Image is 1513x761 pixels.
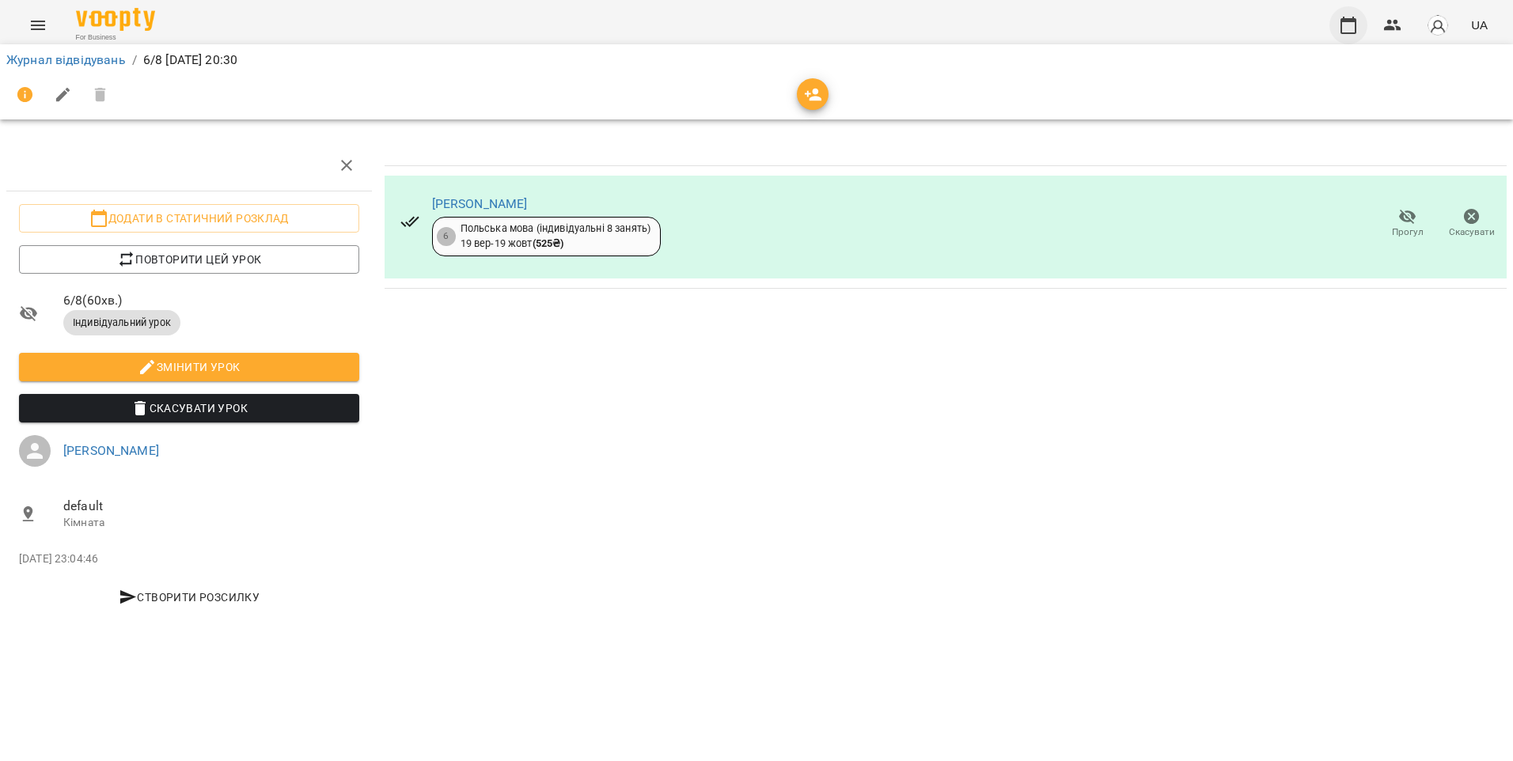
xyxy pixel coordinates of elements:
span: Створити розсилку [25,588,353,607]
button: Змінити урок [19,353,359,381]
div: Польська мова (індивідуальні 8 занять) 19 вер - 19 жовт [461,221,651,251]
button: Додати в статичний розклад [19,204,359,233]
span: default [63,497,359,516]
button: Прогул [1375,202,1439,246]
button: Menu [19,6,57,44]
span: Скасувати Урок [32,399,347,418]
span: UA [1471,17,1488,33]
a: Журнал відвідувань [6,52,126,67]
button: Скасувати [1439,202,1504,246]
span: Додати в статичний розклад [32,209,347,228]
span: Змінити урок [32,358,347,377]
button: Створити розсилку [19,583,359,611]
span: 6/8 ( 60 хв. ) [63,291,359,310]
span: Скасувати [1449,225,1495,239]
a: [PERSON_NAME] [63,443,159,458]
span: For Business [76,32,155,43]
button: UA [1465,10,1494,40]
img: avatar_s.png [1427,14,1449,36]
button: Повторити цей урок [19,245,359,274]
p: Кімната [63,515,359,531]
span: Індивідуальний урок [63,316,180,330]
p: 6/8 [DATE] 20:30 [143,51,237,70]
span: Прогул [1392,225,1424,239]
li: / [132,51,137,70]
span: Повторити цей урок [32,250,347,269]
p: [DATE] 23:04:46 [19,551,359,567]
button: Скасувати Урок [19,394,359,422]
img: Voopty Logo [76,8,155,31]
a: [PERSON_NAME] [432,196,528,211]
nav: breadcrumb [6,51,1507,70]
div: 6 [437,227,456,246]
b: ( 525 ₴ ) [533,237,564,249]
